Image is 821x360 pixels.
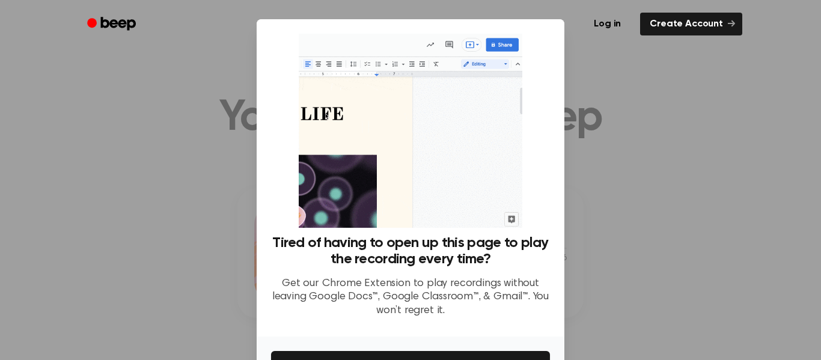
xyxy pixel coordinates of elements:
[299,34,522,228] img: Beep extension in action
[582,10,633,38] a: Log in
[79,13,147,36] a: Beep
[271,235,550,267] h3: Tired of having to open up this page to play the recording every time?
[271,277,550,318] p: Get our Chrome Extension to play recordings without leaving Google Docs™, Google Classroom™, & Gm...
[640,13,742,35] a: Create Account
